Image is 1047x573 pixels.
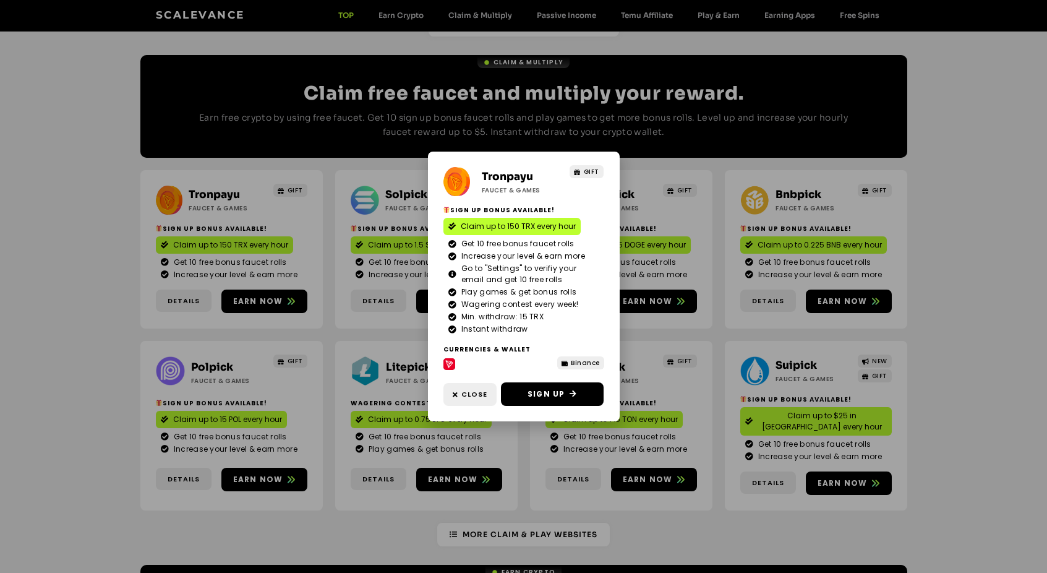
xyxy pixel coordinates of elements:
[443,218,581,235] a: Claim up to 150 TRX every hour
[458,251,585,262] span: Increase your level & earn more
[571,358,600,368] span: Binance
[458,311,544,322] span: Min. withdraw: 15 TRX
[501,382,604,406] a: Sign Up
[461,221,576,232] span: Claim up to 150 TRX every hour
[584,167,599,176] span: GIFT
[458,238,575,249] span: Get 10 free bonus faucet rolls
[458,263,599,285] span: Go to "Settings" to verifiy your email and get 10 free rolls
[458,286,576,298] span: Play games & get bonus rolls
[570,165,604,178] a: GIFT
[482,186,560,195] h2: Faucet & Games
[557,356,604,369] a: Binance
[443,207,450,213] img: 🎁
[528,389,565,400] span: Sign Up
[458,299,578,310] span: Wagering contest every week!
[443,345,540,354] h2: Currencies & Wallet
[461,389,487,400] span: Close
[443,205,604,215] h2: Sign Up Bonus Available!
[458,324,528,335] span: Instant withdraw
[482,170,533,183] a: Tronpayu
[443,383,497,406] a: Close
